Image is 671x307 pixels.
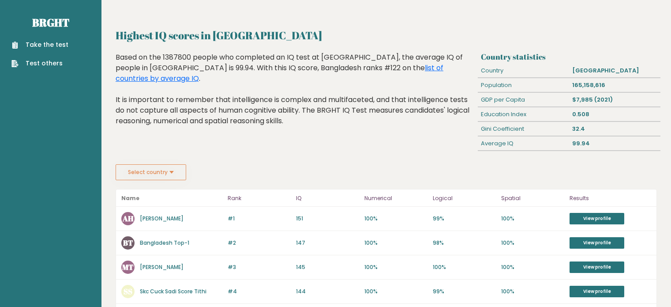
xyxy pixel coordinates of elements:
text: AH [122,213,134,224]
p: #4 [228,288,291,296]
a: View profile [570,286,624,297]
a: list of countries by average IQ [116,63,443,83]
text: MT [122,262,134,272]
div: Average IQ [478,136,569,151]
a: Bangladesh Top-1 [140,239,189,246]
div: $7,985 (2021) [569,93,660,107]
p: #2 [228,239,291,247]
b: Name [121,194,139,202]
a: [PERSON_NAME] [140,215,184,222]
a: View profile [570,237,624,249]
h2: Highest IQ scores in [GEOGRAPHIC_DATA] [116,27,657,43]
p: 100% [364,263,427,271]
p: 100% [501,239,564,247]
div: GDP per Capita [478,93,569,107]
p: 99% [433,288,496,296]
p: Rank [228,193,291,204]
p: #3 [228,263,291,271]
a: Brght [32,15,69,30]
div: 165,158,616 [569,78,660,92]
p: 100% [433,263,496,271]
a: Skc Cuck Sadi Score Tithi [140,288,206,295]
a: View profile [570,262,624,273]
p: 100% [501,215,564,223]
div: Education Index [478,107,569,121]
p: Results [570,193,651,204]
p: Numerical [364,193,427,204]
div: Population [478,78,569,92]
p: 151 [296,215,359,223]
p: Logical [433,193,496,204]
a: View profile [570,213,624,224]
text: SS [124,286,132,296]
div: 99.94 [569,136,660,151]
a: [PERSON_NAME] [140,263,184,271]
div: Based on the 1387800 people who completed an IQ test at [GEOGRAPHIC_DATA], the average IQ of peop... [116,52,474,140]
p: Spatial [501,193,564,204]
p: 147 [296,239,359,247]
p: 99% [433,215,496,223]
a: Test others [11,59,68,68]
a: Take the test [11,40,68,49]
button: Select country [116,164,186,180]
div: Gini Coefficient [478,122,569,136]
p: IQ [296,193,359,204]
p: 100% [501,263,564,271]
p: 100% [364,215,427,223]
text: BT [123,238,133,248]
div: 32.4 [569,122,660,136]
div: Country [478,64,569,78]
p: 100% [364,239,427,247]
p: 100% [364,288,427,296]
p: 145 [296,263,359,271]
p: 100% [501,288,564,296]
p: 98% [433,239,496,247]
p: 144 [296,288,359,296]
div: [GEOGRAPHIC_DATA] [569,64,660,78]
h3: Country statistics [481,52,657,61]
p: #1 [228,215,291,223]
div: 0.508 [569,107,660,121]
